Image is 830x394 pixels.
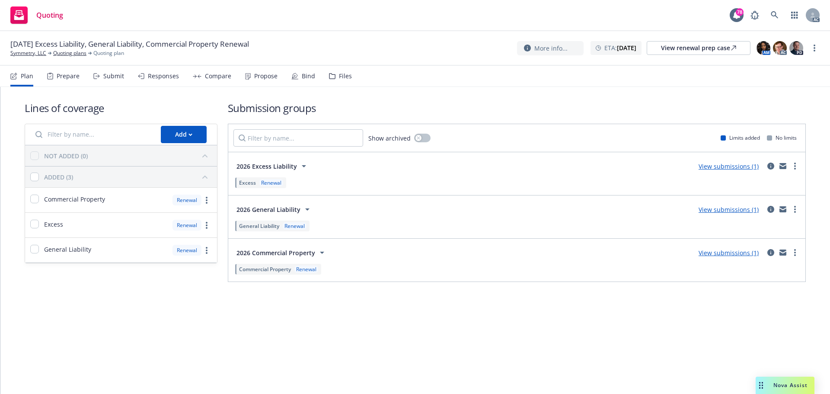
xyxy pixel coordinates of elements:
a: more [809,43,820,53]
div: Renewal [172,245,201,256]
div: Renewal [294,266,318,273]
div: Propose [254,73,278,80]
a: more [790,204,800,215]
span: Commercial Property [44,195,105,204]
button: 2026 Commercial Property [233,244,330,261]
span: Commercial Property [239,266,291,273]
span: Nova Assist [773,381,808,389]
span: General Liability [239,222,279,230]
input: Filter by name... [233,129,363,147]
div: View renewal prep case [661,42,736,54]
div: Renewal [172,195,201,205]
a: Quoting plans [53,49,86,57]
button: Nova Assist [756,377,814,394]
h1: Submission groups [228,101,806,115]
img: photo [773,41,787,55]
button: NOT ADDED (0) [44,149,212,163]
a: View submissions (1) [699,205,759,214]
div: Renewal [283,222,306,230]
button: 2026 General Liability [233,201,316,218]
span: More info... [534,44,568,53]
a: more [790,161,800,171]
div: No limits [767,134,797,141]
a: Report a Bug [746,6,763,24]
span: Quoting [36,12,63,19]
span: Excess [239,179,256,186]
div: Compare [205,73,231,80]
a: View submissions (1) [699,162,759,170]
button: ADDED (3) [44,170,212,184]
div: Renewal [259,179,283,186]
a: circleInformation [766,204,776,215]
span: 2026 Commercial Property [236,248,315,257]
span: ETA : [604,43,636,52]
a: mail [778,247,788,258]
img: photo [789,41,803,55]
div: Plan [21,73,33,80]
a: Switch app [786,6,803,24]
div: Add [175,126,192,143]
div: Files [339,73,352,80]
a: more [201,245,212,256]
a: more [790,247,800,258]
span: Show archived [368,134,411,143]
strong: [DATE] [617,44,636,52]
span: General Liability [44,245,91,254]
button: More info... [517,41,584,55]
a: more [201,220,212,231]
a: Search [766,6,783,24]
div: Prepare [57,73,80,80]
div: NOT ADDED (0) [44,151,88,160]
a: more [201,195,212,205]
a: mail [778,161,788,171]
span: Excess [44,220,63,229]
a: Quoting [7,3,67,27]
a: circleInformation [766,161,776,171]
div: Submit [103,73,124,80]
span: Quoting plan [93,49,124,57]
a: Symmetry, LLC [10,49,46,57]
div: Bind [302,73,315,80]
a: View submissions (1) [699,249,759,257]
div: Limits added [721,134,760,141]
a: circleInformation [766,247,776,258]
span: [DATE] Excess Liability, General Liability, Commercial Property Renewal [10,39,249,49]
span: 2026 General Liability [236,205,300,214]
input: Filter by name... [30,126,156,143]
button: Add [161,126,207,143]
img: photo [757,41,770,55]
h1: Lines of coverage [25,101,217,115]
a: View renewal prep case [647,41,750,55]
a: mail [778,204,788,215]
div: Drag to move [756,377,766,394]
div: ADDED (3) [44,173,73,182]
span: 2026 Excess Liability [236,162,297,171]
div: Renewal [172,220,201,231]
div: 78 [736,8,744,16]
div: Responses [148,73,179,80]
button: 2026 Excess Liability [233,157,312,175]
